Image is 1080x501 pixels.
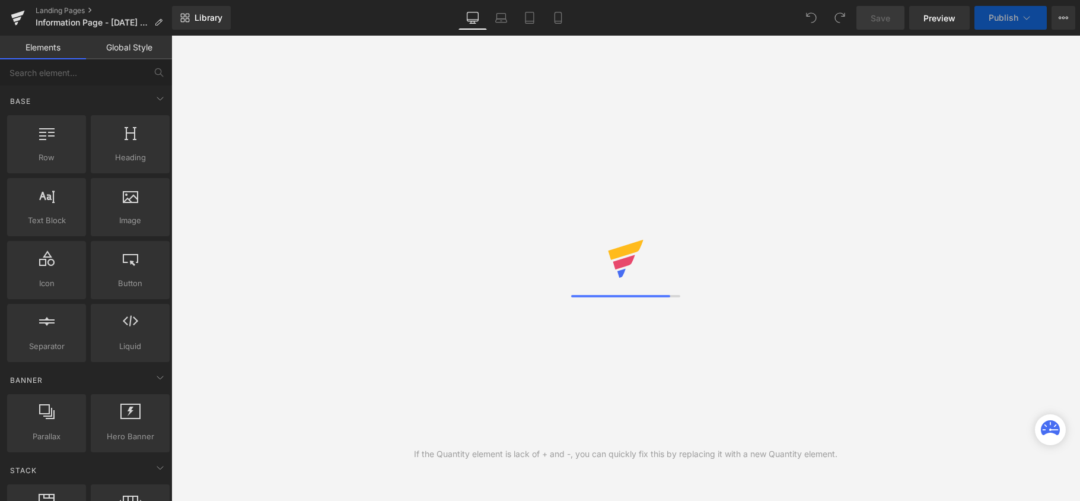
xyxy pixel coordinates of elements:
span: Heading [94,151,166,164]
a: Mobile [544,6,572,30]
span: Text Block [11,214,82,227]
span: Save [871,12,890,24]
span: Parallax [11,430,82,443]
span: Publish [989,13,1018,23]
a: Landing Pages [36,6,172,15]
a: New Library [172,6,231,30]
a: Desktop [458,6,487,30]
span: Row [11,151,82,164]
button: More [1052,6,1075,30]
span: Library [195,12,222,23]
button: Publish [974,6,1047,30]
a: Laptop [487,6,515,30]
span: Hero Banner [94,430,166,443]
span: Preview [923,12,955,24]
span: Liquid [94,340,166,353]
span: Separator [11,340,82,353]
span: Information Page - [DATE] 09:40:14 [36,18,149,27]
a: Preview [909,6,970,30]
span: Base [9,96,32,107]
a: Global Style [86,36,172,59]
span: Icon [11,277,82,290]
span: Image [94,214,166,227]
span: Banner [9,375,44,386]
div: If the Quantity element is lack of + and -, you can quickly fix this by replacing it with a new Q... [414,448,837,461]
span: Stack [9,465,38,476]
span: Button [94,277,166,290]
button: Undo [799,6,823,30]
a: Tablet [515,6,544,30]
button: Redo [828,6,852,30]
